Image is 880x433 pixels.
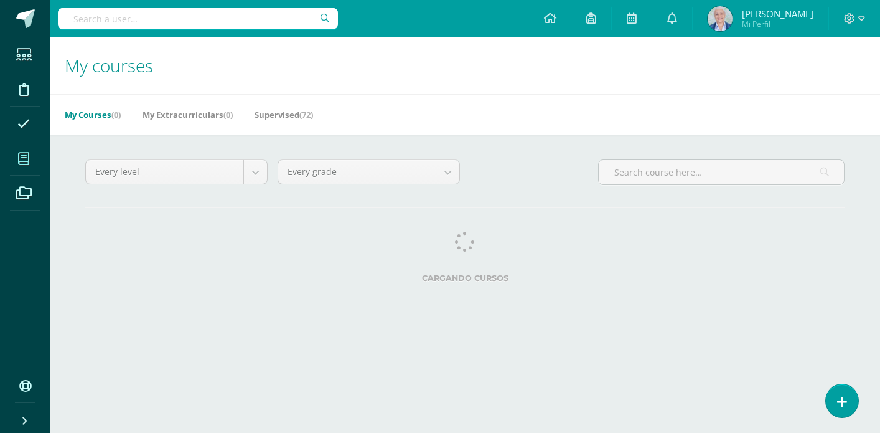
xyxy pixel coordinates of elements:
[278,160,459,184] a: Every grade
[288,160,426,184] span: Every grade
[65,105,121,125] a: My Courses(0)
[58,8,338,29] input: Search a user…
[143,105,233,125] a: My Extracurriculars(0)
[708,6,733,31] img: 7f9121963eb843c30c7fd736a29cc10b.png
[299,109,313,120] span: (72)
[742,7,813,20] span: [PERSON_NAME]
[223,109,233,120] span: (0)
[255,105,313,125] a: Supervised(72)
[742,19,813,29] span: Mi Perfil
[599,160,844,184] input: Search course here…
[95,160,234,184] span: Every level
[85,274,845,283] label: Cargando cursos
[65,54,153,77] span: My courses
[86,160,267,184] a: Every level
[111,109,121,120] span: (0)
